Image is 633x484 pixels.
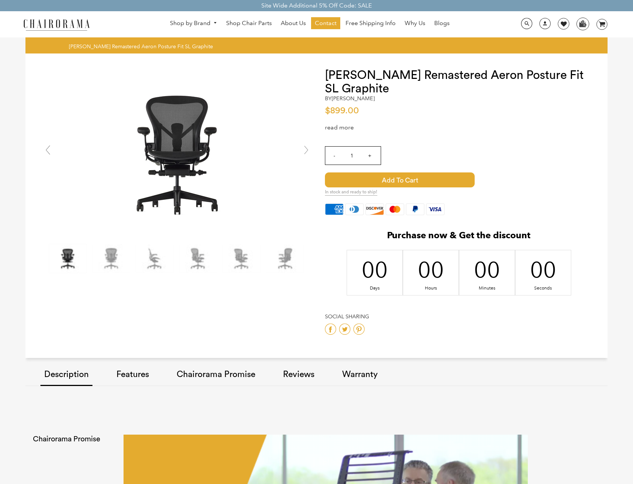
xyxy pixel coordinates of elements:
[49,244,86,273] img: Herman Miller Remastered Aeron Posture Fit SL Graphite - chairorama
[113,354,153,396] a: Features
[126,17,494,31] nav: DesktopNavigation
[360,147,378,165] input: +
[325,147,343,165] input: -
[315,19,337,27] span: Contact
[325,230,593,245] h2: Purchase now & Get the discount
[92,244,130,273] img: Herman Miller Remastered Aeron Posture Fit SL Graphite - chairorama
[279,354,318,396] a: Reviews
[222,17,276,29] a: Shop Chair Parts
[19,18,94,31] img: chairorama
[325,172,475,187] span: Add to Cart
[342,17,399,29] a: Free Shipping Info
[311,17,340,29] a: Contact
[405,19,425,27] span: Why Us
[338,354,381,396] a: Warranty
[325,189,377,196] span: In stock and ready to ship!
[537,255,549,284] div: 00
[481,285,493,291] div: Minutes
[325,106,359,115] span: $899.00
[481,255,493,284] div: 00
[577,18,588,29] img: WhatsApp_Image_2024-07-12_at_16.23.01.webp
[332,95,375,102] a: [PERSON_NAME]
[266,244,304,273] img: Herman Miller Remastered Aeron Posture Fit SL Graphite - chairorama
[325,172,512,187] button: Add to Cart
[69,43,216,50] nav: breadcrumbs
[277,17,310,29] a: About Us
[281,19,306,27] span: About Us
[179,244,217,273] img: Herman Miller Remastered Aeron Posture Fit SL Graphite - chairorama
[401,17,429,29] a: Why Us
[434,19,450,27] span: Blogs
[69,43,213,50] span: [PERSON_NAME] Remastered Aeron Posture Fit SL Graphite
[346,19,396,27] span: Free Shipping Info
[424,285,437,291] div: Hours
[223,244,260,273] img: Herman Miller Remastered Aeron Posture Fit SL Graphite - chairorama
[430,17,453,29] a: Blogs
[325,68,593,95] h1: [PERSON_NAME] Remastered Aeron Posture Fit SL Graphite
[33,435,124,444] h2: Chairorama Promise
[325,313,593,320] h4: Social Sharing
[166,18,221,29] a: Shop by Brand
[325,124,354,131] a: read more
[368,255,381,284] div: 00
[537,285,549,291] div: Seconds
[368,285,381,291] div: Days
[65,68,289,237] img: Herman Miller Remastered Aeron Posture Fit SL Graphite - chairorama
[40,362,92,386] a: Description
[173,354,259,396] a: Chairorama Promise
[226,19,272,27] span: Shop Chair Parts
[136,244,173,273] img: Herman Miller Remastered Aeron Posture Fit SL Graphite - chairorama
[424,255,437,284] div: 00
[325,95,375,102] h2: by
